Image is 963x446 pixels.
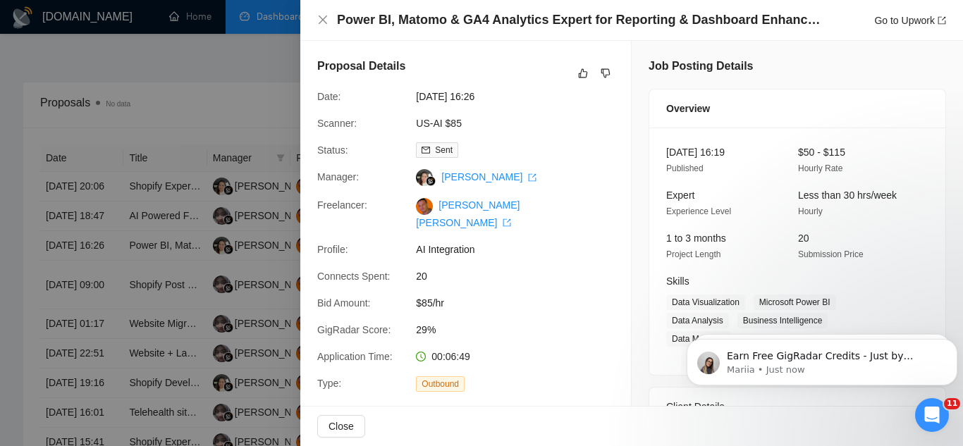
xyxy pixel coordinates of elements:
span: Hourly [798,206,823,216]
span: Project Length [666,249,720,259]
span: export [528,173,536,182]
span: Connects Spent: [317,271,391,282]
span: 00:06:49 [431,351,470,362]
span: Application Time: [317,351,393,362]
span: Microsoft Power BI [754,295,836,310]
h4: Power BI, Matomo & GA4 Analytics Expert for Reporting & Dashboard Enhancements [337,11,823,29]
span: GigRadar Score: [317,324,391,335]
span: Published [666,163,704,173]
div: Client Details [666,388,928,426]
span: Data Analysis [666,313,729,328]
button: like [575,65,591,82]
span: Expert [666,190,694,201]
button: dislike [597,65,614,82]
a: Go to Upworkexport [874,15,946,26]
span: $50 - $115 [798,147,845,158]
span: mail [422,146,430,154]
span: Close [329,419,354,434]
img: gigradar-bm.png [426,176,436,186]
span: Manager: [317,171,359,182]
img: c1WWgwmaGevJdZ-l_Vf-CmXdbmQwVpuCq4Thkz8toRvCgf_hjs15DDqs-87B3E-w26 [416,198,433,215]
iframe: Intercom notifications message [681,309,963,408]
span: AI Integration [416,242,627,257]
span: Outbound [416,376,465,392]
span: $85/hr [416,295,627,311]
a: US-AI $85 [416,118,462,129]
span: [DATE] 16:26 [416,89,627,104]
span: Freelancer: [317,199,367,211]
button: Close [317,415,365,438]
span: 20 [416,268,627,284]
span: export [503,218,511,227]
span: Profile: [317,244,348,255]
span: Status: [317,144,348,156]
span: 20 [798,233,809,244]
h5: Proposal Details [317,58,405,75]
iframe: Intercom live chat [915,398,949,432]
span: 1 to 3 months [666,233,726,244]
a: [PERSON_NAME] export [441,171,536,182]
span: close [317,14,329,25]
span: Submission Price [798,249,864,259]
a: [PERSON_NAME] [PERSON_NAME] export [416,199,520,228]
span: Sent [435,145,453,155]
span: [DATE] 16:19 [666,147,725,158]
span: 11 [944,398,960,409]
span: Data Visualization [666,295,745,310]
span: dislike [601,68,611,79]
span: 29% [416,322,627,337]
span: Bid Amount: [317,297,371,309]
span: Data Modeling [666,331,732,347]
span: Overview [666,101,710,116]
span: export [938,16,946,25]
span: Less than 30 hrs/week [798,190,897,201]
button: Close [317,14,329,26]
span: like [578,68,588,79]
span: Type: [317,378,341,389]
span: clock-circle [416,352,426,361]
span: Experience Level [666,206,731,216]
span: Hourly Rate [798,163,842,173]
span: Date: [317,91,341,102]
span: Skills [666,275,689,287]
span: Scanner: [317,118,357,129]
h5: Job Posting Details [649,58,753,75]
